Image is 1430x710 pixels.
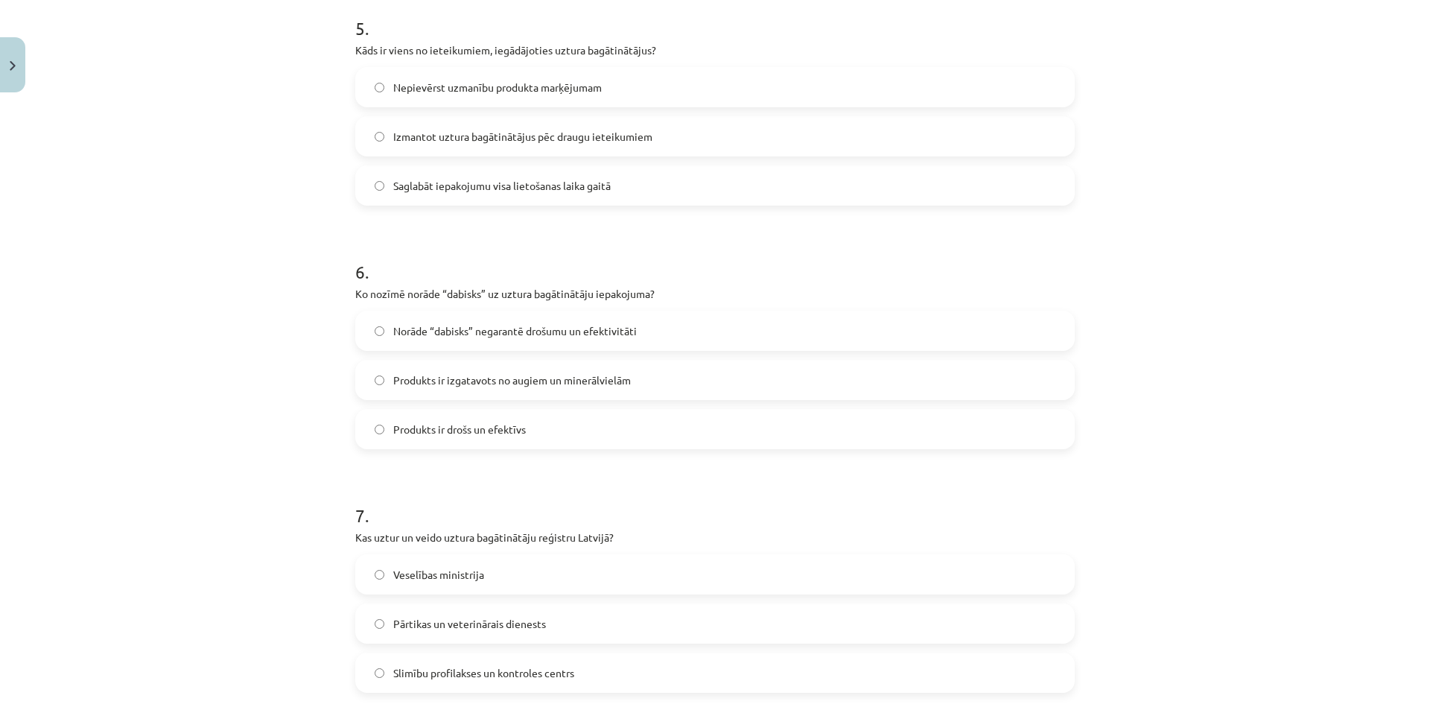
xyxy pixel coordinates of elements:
[393,80,602,95] span: Nepievērst uzmanību produkta marķējumam
[393,323,637,339] span: Norāde “dabisks” negarantē drošumu un efektivitāti
[393,665,574,681] span: Slimību profilakses un kontroles centrs
[355,235,1075,282] h1: 6 .
[375,668,384,678] input: Slimību profilakses un kontroles centrs
[375,326,384,336] input: Norāde “dabisks” negarantē drošumu un efektivitāti
[355,286,1075,302] p: Ko nozīmē norāde “dabisks” uz uztura bagātinātāju iepakojuma?
[393,567,484,583] span: Veselības ministrija
[375,619,384,629] input: Pārtikas un veterinārais dienests
[393,129,652,145] span: Izmantot uztura bagātinātājus pēc draugu ieteikumiem
[375,83,384,92] input: Nepievērst uzmanību produkta marķējumam
[393,422,526,437] span: Produkts ir drošs un efektīvs
[375,132,384,142] input: Izmantot uztura bagātinātājus pēc draugu ieteikumiem
[393,178,611,194] span: Saglabāt iepakojumu visa lietošanas laika gaitā
[355,479,1075,525] h1: 7 .
[393,616,546,632] span: Pārtikas un veterinārais dienests
[375,425,384,434] input: Produkts ir drošs un efektīvs
[355,42,1075,58] p: Kāds ir viens no ieteikumiem, iegādājoties uztura bagātinātājus?
[355,530,1075,545] p: Kas uztur un veido uztura bagātinātāju reģistru Latvijā?
[375,181,384,191] input: Saglabāt iepakojumu visa lietošanas laika gaitā
[375,570,384,580] input: Veselības ministrija
[393,373,631,388] span: Produkts ir izgatavots no augiem un minerālvielām
[10,61,16,71] img: icon-close-lesson-0947bae3869378f0d4975bcd49f059093ad1ed9edebbc8119c70593378902aed.svg
[375,375,384,385] input: Produkts ir izgatavots no augiem un minerālvielām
